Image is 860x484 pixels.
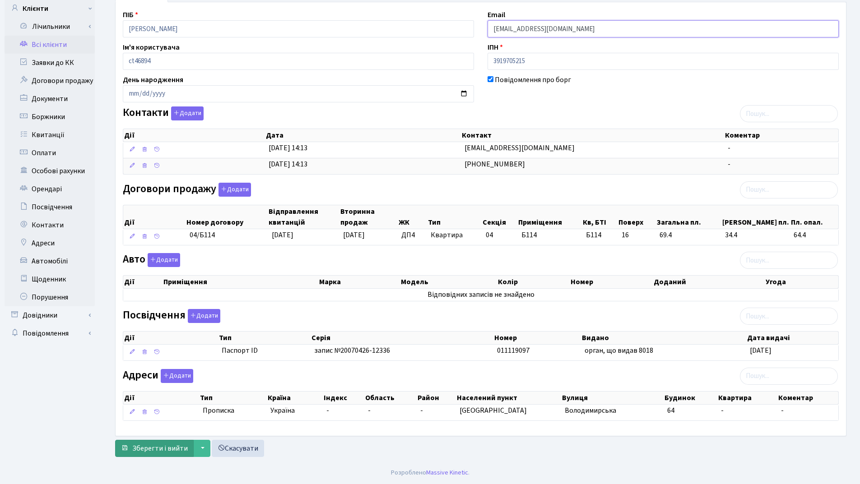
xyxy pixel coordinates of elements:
th: Модель [400,276,497,288]
th: Контакт [461,129,724,142]
span: 04 [486,230,493,240]
span: [DATE] [343,230,365,240]
div: Розроблено . [391,468,470,478]
label: ПІБ [123,9,138,20]
a: Скасувати [212,440,264,457]
th: Вулиця [561,392,664,404]
span: 34.4 [725,230,786,240]
th: Видано [581,332,746,344]
a: Massive Kinetic [426,468,468,477]
th: Дії [123,276,163,288]
input: Пошук... [740,308,838,325]
th: Тип [218,332,311,344]
a: Автомобілі [5,252,95,270]
input: Пошук... [740,368,838,385]
button: Посвідчення [188,309,220,323]
span: Україна [270,406,319,416]
span: [DATE] [272,230,293,240]
span: [DATE] 14:13 [269,159,307,169]
span: [DATE] 14:13 [269,143,307,153]
span: Прописка [203,406,234,416]
input: Пошук... [740,181,838,198]
a: Заявки до КК [5,54,95,72]
a: Довідники [5,306,95,324]
span: - [368,406,371,415]
th: Будинок [664,392,718,404]
span: 64 [667,406,674,415]
th: Дії [123,332,218,344]
th: Відправлення квитанцій [268,205,339,229]
span: [EMAIL_ADDRESS][DOMAIN_NAME] [465,143,575,153]
label: ІПН [488,42,503,53]
a: Повідомлення [5,324,95,342]
span: запис №20070426-12336 [314,346,390,355]
a: Додати [158,367,193,383]
a: Лічильники [10,18,95,36]
a: Порушення [5,288,95,306]
th: Марка [318,276,400,288]
label: Адреси [123,369,193,383]
th: Дії [123,205,186,229]
span: - [728,159,730,169]
a: Посвідчення [5,198,95,216]
th: Квартира [717,392,777,404]
th: Дії [123,392,199,404]
th: Коментар [777,392,838,404]
span: 16 [622,230,652,240]
label: Посвідчення [123,309,220,323]
label: Контакти [123,106,204,120]
label: Повідомлення про борг [495,74,571,85]
a: Боржники [5,108,95,126]
span: [PHONE_NUMBER] [465,159,525,169]
a: Особові рахунки [5,162,95,180]
span: орган, що видав 8018 [585,346,653,355]
a: Договори продажу [5,72,95,90]
a: Оплати [5,144,95,162]
span: 04/Б114 [190,230,215,240]
label: Авто [123,253,180,267]
th: Секція [482,205,517,229]
button: Зберегти і вийти [115,440,194,457]
label: Договори продажу [123,183,251,197]
span: - [326,406,329,415]
span: Б114 [586,230,614,240]
a: Всі клієнти [5,36,95,54]
th: Пл. опал. [790,205,838,229]
span: - [420,406,423,415]
span: [DATE] [750,346,772,355]
span: ДП4 [401,230,423,240]
button: Договори продажу [218,183,251,197]
button: Авто [148,253,180,267]
label: День народження [123,74,183,85]
span: 69.4 [660,230,718,240]
span: Б114 [521,230,537,240]
th: Населений пункт [456,392,561,404]
a: Контакти [5,216,95,234]
th: Угода [765,276,838,288]
a: Додати [169,105,204,121]
a: Щоденник [5,270,95,288]
th: Район [417,392,456,404]
th: Країна [267,392,322,404]
th: Доданий [653,276,765,288]
span: Зберегти і вийти [132,443,188,453]
input: Пошук... [740,252,838,269]
span: Квартира [431,230,479,240]
button: Контакти [171,106,204,120]
a: Орендарі [5,180,95,198]
a: Квитанції [5,126,95,144]
label: Ім'я користувача [123,42,180,53]
th: Тип [427,205,482,229]
th: Дії [123,129,265,142]
th: Номер [493,332,581,344]
th: Індекс [323,392,364,404]
th: Коментар [724,129,838,142]
th: Загальна пл. [656,205,721,229]
th: Вторинна продаж [339,205,398,229]
th: Кв, БТІ [582,205,618,229]
a: Додати [145,252,180,267]
th: Приміщення [163,276,319,288]
th: Номер [570,276,653,288]
a: Додати [216,181,251,197]
span: - [728,143,730,153]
